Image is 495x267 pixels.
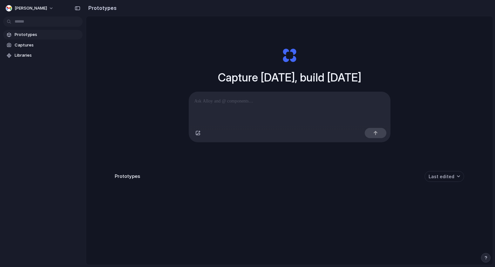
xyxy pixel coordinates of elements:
h2: Prototypes [86,4,117,12]
button: [PERSON_NAME] [3,3,57,13]
a: Captures [3,40,83,50]
h3: Prototypes [115,173,140,180]
span: [PERSON_NAME] [15,5,47,11]
h1: Capture [DATE], build [DATE] [218,69,361,86]
button: Last edited [424,171,464,182]
span: Libraries [15,52,80,59]
span: Prototypes [15,32,80,38]
a: Libraries [3,51,83,60]
span: Captures [15,42,80,48]
a: Prototypes [3,30,83,39]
